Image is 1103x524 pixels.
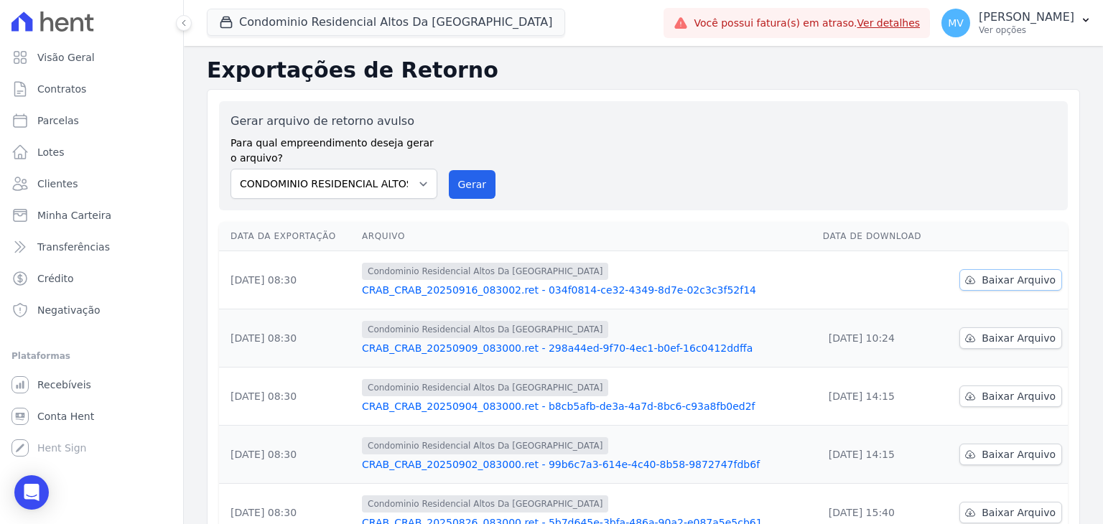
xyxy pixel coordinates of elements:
[694,16,920,31] span: Você possui fatura(s) em atraso.
[817,426,941,484] td: [DATE] 14:15
[362,437,608,454] span: Condominio Residencial Altos Da [GEOGRAPHIC_DATA]
[37,113,79,128] span: Parcelas
[959,269,1062,291] a: Baixar Arquivo
[37,271,74,286] span: Crédito
[362,263,608,280] span: Condominio Residencial Altos Da [GEOGRAPHIC_DATA]
[6,43,177,72] a: Visão Geral
[362,495,608,513] span: Condominio Residencial Altos Da [GEOGRAPHIC_DATA]
[982,331,1056,345] span: Baixar Arquivo
[37,240,110,254] span: Transferências
[449,170,496,199] button: Gerar
[37,208,111,223] span: Minha Carteira
[930,3,1103,43] button: MV [PERSON_NAME] Ver opções
[37,82,86,96] span: Contratos
[37,145,65,159] span: Lotes
[6,75,177,103] a: Contratos
[219,222,356,251] th: Data da Exportação
[979,24,1074,36] p: Ver opções
[982,505,1056,520] span: Baixar Arquivo
[982,273,1056,287] span: Baixar Arquivo
[959,385,1062,407] a: Baixar Arquivo
[231,113,437,130] label: Gerar arquivo de retorno avulso
[6,201,177,230] a: Minha Carteira
[982,389,1056,403] span: Baixar Arquivo
[219,368,356,426] td: [DATE] 08:30
[362,457,811,472] a: CRAB_CRAB_20250902_083000.ret - 99b6c7a3-614e-4c40-8b58-9872747fdb6f
[37,303,101,317] span: Negativação
[362,399,811,413] a: CRAB_CRAB_20250904_083000.ret - b8cb5afb-de3a-4a7d-8bc6-c93a8fb0ed2f
[959,444,1062,465] a: Baixar Arquivo
[6,296,177,324] a: Negativação
[362,321,608,338] span: Condominio Residencial Altos Da [GEOGRAPHIC_DATA]
[857,17,921,29] a: Ver detalhes
[6,264,177,293] a: Crédito
[982,447,1056,462] span: Baixar Arquivo
[219,251,356,309] td: [DATE] 08:30
[219,309,356,368] td: [DATE] 08:30
[979,10,1074,24] p: [PERSON_NAME]
[207,9,565,36] button: Condominio Residencial Altos Da [GEOGRAPHIC_DATA]
[231,130,437,166] label: Para qual empreendimento deseja gerar o arquivo?
[6,138,177,167] a: Lotes
[959,327,1062,349] a: Baixar Arquivo
[817,222,941,251] th: Data de Download
[14,475,49,510] div: Open Intercom Messenger
[362,283,811,297] a: CRAB_CRAB_20250916_083002.ret - 034f0814-ce32-4349-8d7e-02c3c3f52f14
[817,309,941,368] td: [DATE] 10:24
[6,402,177,431] a: Conta Hent
[219,426,356,484] td: [DATE] 08:30
[37,409,94,424] span: Conta Hent
[37,378,91,392] span: Recebíveis
[6,233,177,261] a: Transferências
[362,379,608,396] span: Condominio Residencial Altos Da [GEOGRAPHIC_DATA]
[11,347,172,365] div: Plataformas
[959,502,1062,523] a: Baixar Arquivo
[6,169,177,198] a: Clientes
[37,50,95,65] span: Visão Geral
[6,370,177,399] a: Recebíveis
[362,341,811,355] a: CRAB_CRAB_20250909_083000.ret - 298a44ed-9f70-4ec1-b0ef-16c0412ddffa
[356,222,817,251] th: Arquivo
[37,177,78,191] span: Clientes
[948,18,964,28] span: MV
[6,106,177,135] a: Parcelas
[207,57,1080,83] h2: Exportações de Retorno
[817,368,941,426] td: [DATE] 14:15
